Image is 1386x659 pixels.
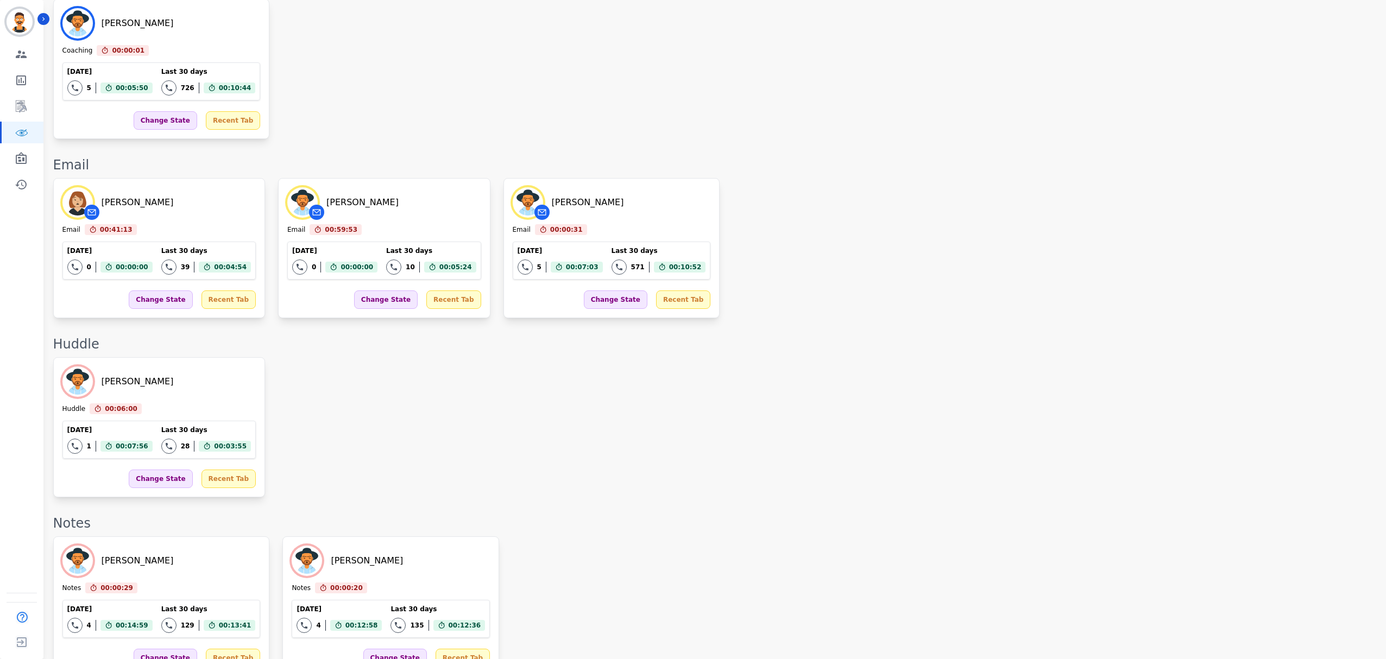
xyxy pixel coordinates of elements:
img: Bordered avatar [7,9,33,35]
span: 00:03:55 [214,441,247,452]
span: 00:12:58 [345,620,378,631]
div: [PERSON_NAME] [102,554,174,567]
div: Email [53,156,1375,174]
div: Email [62,225,80,235]
span: 00:04:54 [214,262,247,273]
div: 0 [87,263,91,271]
div: 10 [406,263,415,271]
span: 00:07:56 [116,441,148,452]
div: 4 [316,621,320,630]
div: Last 30 days [386,246,476,255]
div: 28 [181,442,190,451]
div: Change State [134,111,197,130]
span: 00:06:00 [105,403,137,414]
div: Email [513,225,531,235]
div: 1 [87,442,91,451]
div: Change State [354,290,418,309]
img: Avatar [62,546,93,576]
span: 00:10:44 [219,83,251,93]
span: 00:00:00 [341,262,373,273]
span: 00:10:52 [669,262,702,273]
div: Last 30 days [612,246,706,255]
div: Huddle [62,404,86,414]
span: 00:00:20 [330,582,363,593]
div: Recent Tab [656,290,710,309]
span: 00:41:13 [100,224,133,235]
span: 00:00:01 [112,45,144,56]
div: 129 [181,621,194,630]
span: 00:14:59 [116,620,148,631]
div: Huddle [53,335,1375,353]
div: Last 30 days [390,605,485,613]
img: Avatar [287,187,318,218]
div: Last 30 days [161,605,256,613]
div: Last 30 days [161,67,256,76]
div: Notes [62,584,81,593]
div: 5 [87,84,91,92]
div: [DATE] [67,246,153,255]
div: 0 [312,263,316,271]
div: [DATE] [297,605,382,613]
div: Email [287,225,305,235]
span: 00:00:31 [550,224,583,235]
div: [PERSON_NAME] [326,196,399,209]
div: 39 [181,263,190,271]
div: [DATE] [67,426,153,434]
div: Notes [53,515,1375,532]
span: 00:07:03 [566,262,598,273]
div: Recent Tab [201,470,256,488]
span: 00:05:24 [439,262,472,273]
div: Recent Tab [426,290,481,309]
div: 5 [537,263,541,271]
div: Last 30 days [161,246,251,255]
div: Coaching [62,46,93,56]
div: 571 [631,263,645,271]
span: 00:05:50 [116,83,148,93]
span: 00:12:36 [449,620,481,631]
div: [PERSON_NAME] [331,554,403,567]
div: Change State [129,290,192,309]
div: Change State [584,290,647,309]
img: Avatar [62,187,93,218]
div: [DATE] [518,246,603,255]
img: Avatar [292,546,322,576]
div: 135 [410,621,424,630]
img: Avatar [62,366,93,397]
div: Recent Tab [206,111,260,130]
div: Notes [292,584,311,593]
div: [DATE] [67,67,153,76]
div: [PERSON_NAME] [102,17,174,30]
div: 4 [87,621,91,630]
img: Avatar [62,8,93,39]
div: Last 30 days [161,426,251,434]
div: [PERSON_NAME] [552,196,624,209]
span: 00:13:41 [219,620,251,631]
div: [PERSON_NAME] [102,196,174,209]
img: Avatar [513,187,543,218]
div: [PERSON_NAME] [102,375,174,388]
div: [DATE] [67,605,153,613]
div: 726 [181,84,194,92]
div: Change State [129,470,192,488]
span: 00:00:29 [100,582,133,593]
span: 00:59:53 [325,224,357,235]
div: Recent Tab [201,290,256,309]
span: 00:00:00 [116,262,148,273]
div: [DATE] [292,246,377,255]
